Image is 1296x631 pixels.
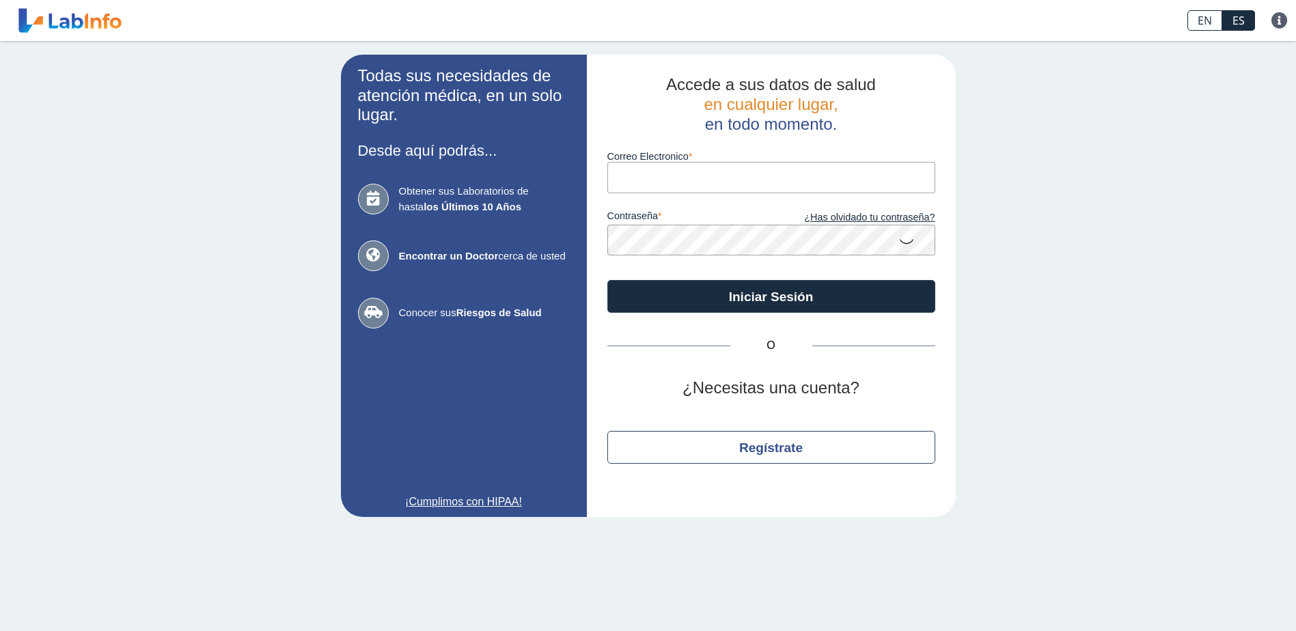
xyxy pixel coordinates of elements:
[358,142,570,159] h3: Desde aquí podrás...
[607,210,771,225] label: contraseña
[771,210,935,225] a: ¿Has olvidado tu contraseña?
[730,337,812,354] span: O
[607,378,935,398] h2: ¿Necesitas una cuenta?
[607,151,935,162] label: Correo Electronico
[424,201,521,212] b: los Últimos 10 Años
[607,431,935,464] button: Regístrate
[704,95,838,113] span: en cualquier lugar,
[456,307,542,318] b: Riesgos de Salud
[399,305,570,321] span: Conocer sus
[358,494,570,510] a: ¡Cumplimos con HIPAA!
[399,184,570,214] span: Obtener sus Laboratorios de hasta
[607,280,935,313] button: Iniciar Sesión
[399,249,570,264] span: cerca de usted
[358,66,570,125] h2: Todas sus necesidades de atención médica, en un solo lugar.
[399,250,499,262] b: Encontrar un Doctor
[666,75,876,94] span: Accede a sus datos de salud
[1187,10,1222,31] a: EN
[1222,10,1255,31] a: ES
[705,115,837,133] span: en todo momento.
